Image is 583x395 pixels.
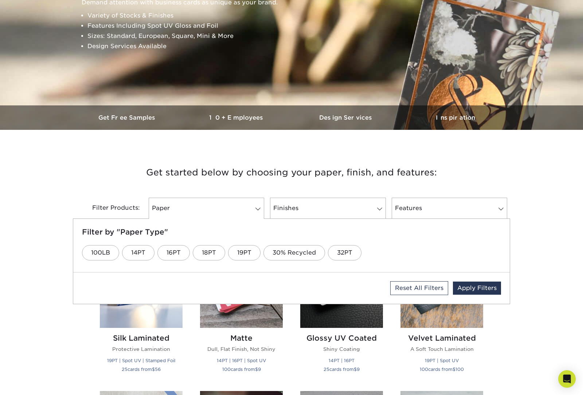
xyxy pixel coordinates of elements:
a: Matte Business Cards Matte Dull, Flat Finish, Not Shiny 14PT | 16PT | Spot UV 100cards from$9 [200,245,283,382]
p: A Soft Touch Lamination [400,345,483,353]
a: Finishes [270,198,386,219]
small: 14PT | 16PT [329,358,355,363]
h2: Silk Laminated [100,334,183,342]
span: 25 [324,367,329,372]
iframe: Google Customer Reviews [2,373,62,392]
a: 30% Recycled [263,245,325,260]
a: 100LB [82,245,119,260]
small: cards from [420,367,464,372]
li: Variety of Stocks & Finishes [87,11,508,21]
small: cards from [324,367,360,372]
h2: Matte [200,334,283,342]
span: $ [255,367,258,372]
h5: Filter by "Paper Type" [82,228,501,236]
div: Filter Products: [73,198,146,219]
span: 100 [455,367,464,372]
span: $ [152,367,155,372]
small: 19PT | Spot UV [425,358,459,363]
a: Silk Laminated Business Cards Silk Laminated Protective Lamination 19PT | Spot UV | Stamped Foil ... [100,245,183,382]
h3: Design Services [291,114,401,121]
a: 18PT [193,245,225,260]
p: Protective Lamination [100,345,183,353]
span: 56 [155,367,161,372]
h3: Inspiration [401,114,510,121]
li: Sizes: Standard, European, Square, Mini & More [87,31,508,41]
span: $ [354,367,357,372]
span: $ [453,367,455,372]
a: 10+ Employees [182,105,291,130]
span: 9 [258,367,261,372]
h2: Glossy UV Coated [300,334,383,342]
a: 16PT [157,245,190,260]
span: 100 [222,367,231,372]
li: Design Services Available [87,41,508,51]
p: Dull, Flat Finish, Not Shiny [200,345,283,353]
h3: Get Free Samples [73,114,182,121]
small: cards from [222,367,261,372]
small: 19PT | Spot UV | Stamped Foil [107,358,175,363]
h3: 10+ Employees [182,114,291,121]
span: 100 [420,367,428,372]
a: Get Free Samples [73,105,182,130]
small: cards from [122,367,161,372]
div: Open Intercom Messenger [558,370,576,388]
span: 25 [122,367,128,372]
li: Features Including Spot UV Gloss and Foil [87,21,508,31]
small: 14PT | 16PT | Spot UV [217,358,266,363]
a: Apply Filters [453,282,501,295]
a: Velvet Laminated Business Cards Velvet Laminated A Soft Touch Lamination 19PT | Spot UV 100cards ... [400,245,483,382]
a: Reset All Filters [390,281,448,295]
h3: Get started below by choosing your paper, finish, and features: [78,156,505,189]
a: Paper [149,198,264,219]
a: Design Services [291,105,401,130]
span: 9 [357,367,360,372]
a: Features [392,198,507,219]
a: Glossy UV Coated Business Cards Glossy UV Coated Shiny Coating 14PT | 16PT 25cards from$9 [300,245,383,382]
a: 19PT [228,245,261,260]
a: 32PT [328,245,361,260]
h2: Velvet Laminated [400,334,483,342]
a: Inspiration [401,105,510,130]
p: Shiny Coating [300,345,383,353]
a: 14PT [122,245,154,260]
